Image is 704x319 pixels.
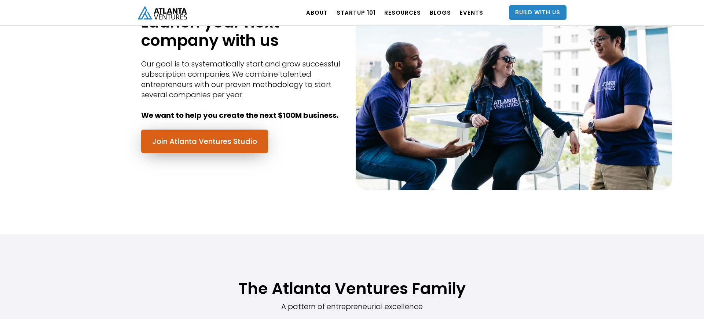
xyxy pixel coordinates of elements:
[509,5,566,20] a: Build With Us
[141,59,345,120] div: Our goal is to systematically start and grow successful subscription companies. We combine talent...
[141,13,345,50] h1: Launch your next company with us
[137,279,566,298] h1: The Atlanta Ventures Family
[337,2,375,23] a: Startup 101
[384,2,421,23] a: RESOURCES
[137,301,566,312] div: A pattern of entrepreneurial excellence
[460,2,483,23] a: EVENTS
[430,2,451,23] a: BLOGS
[141,110,338,120] strong: We want to help you create the next $100M business.
[306,2,328,23] a: ABOUT
[141,130,268,153] a: Join Atlanta Ventures Studio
